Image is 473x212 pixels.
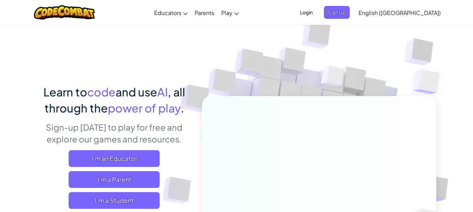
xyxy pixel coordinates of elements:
[399,52,459,111] img: Overlap cubes
[37,121,192,145] p: Sign-up [DATE] to play for free and explore our games and resources.
[359,9,441,16] span: English ([GEOGRAPHIC_DATA])
[191,3,218,22] a: Parents
[355,3,444,22] a: English ([GEOGRAPHIC_DATA])
[43,85,87,99] span: Learn to
[108,101,181,115] span: power of play
[218,3,242,22] a: Play
[154,9,181,16] span: Educators
[69,192,160,209] button: I'm a Student
[69,150,160,167] a: I'm an Educator
[87,85,116,99] span: code
[116,85,157,99] span: and use
[324,6,350,19] button: Sign Up
[221,9,232,16] span: Play
[34,5,95,20] img: CodeCombat logo
[151,3,191,22] a: Educators
[308,52,358,104] img: Overlap cubes
[181,101,184,115] span: .
[157,85,168,99] span: AI
[296,6,317,19] button: Login
[69,171,160,188] a: I'm a Parent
